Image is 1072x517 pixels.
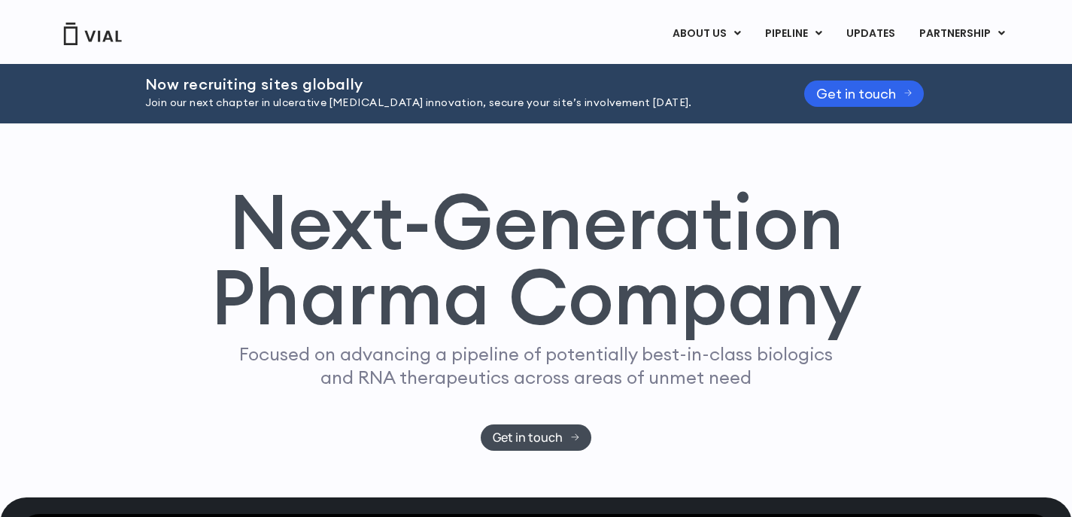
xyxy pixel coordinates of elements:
a: Get in touch [481,424,591,451]
a: PARTNERSHIPMenu Toggle [907,21,1017,47]
img: Vial Logo [62,23,123,45]
p: Join our next chapter in ulcerative [MEDICAL_DATA] innovation, secure your site’s involvement [DA... [145,95,767,111]
p: Focused on advancing a pipeline of potentially best-in-class biologics and RNA therapeutics acros... [233,342,840,389]
a: UPDATES [834,21,906,47]
h1: Next-Generation Pharma Company [211,184,862,336]
a: ABOUT USMenu Toggle [661,21,752,47]
span: Get in touch [493,432,563,443]
a: Get in touch [804,81,925,107]
h2: Now recruiting sites globally [145,76,767,93]
a: PIPELINEMenu Toggle [753,21,834,47]
span: Get in touch [816,88,896,99]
